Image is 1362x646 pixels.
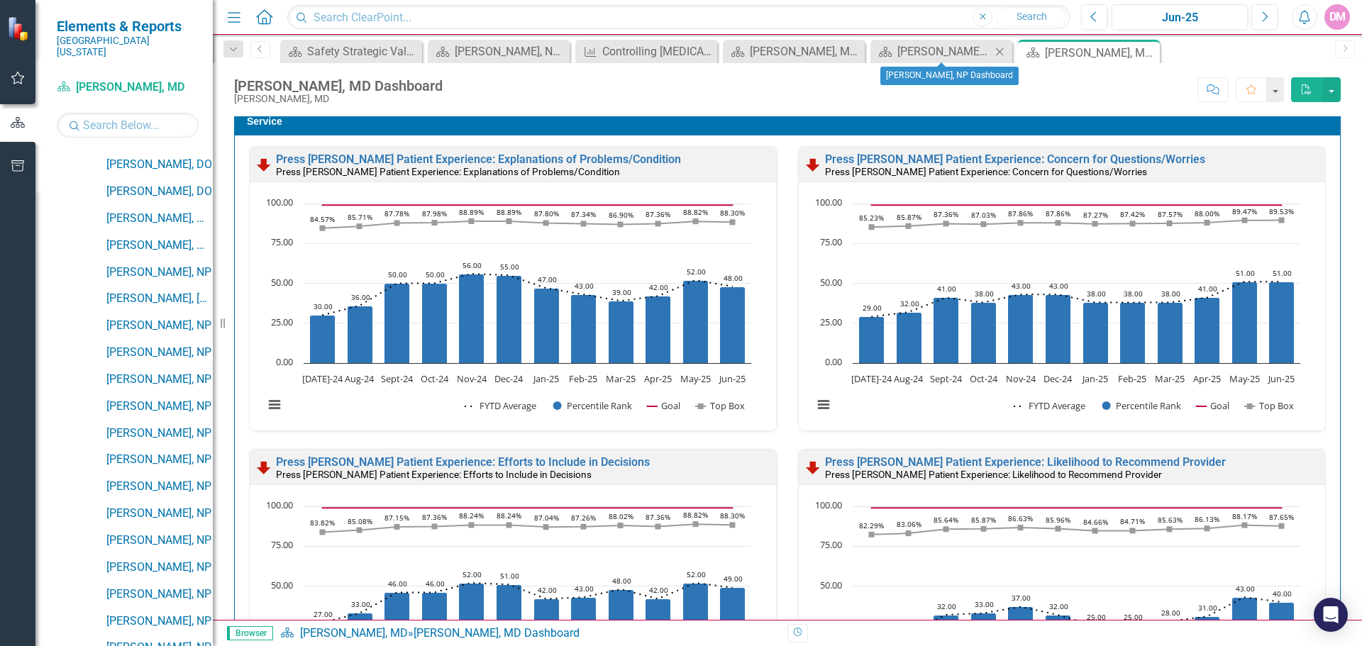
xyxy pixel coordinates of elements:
[106,211,213,227] a: [PERSON_NAME], MD
[432,220,438,225] path: Oct-24, 87.98. Top Box.
[106,613,213,630] a: [PERSON_NAME], NP
[106,425,213,442] a: [PERSON_NAME], NP
[1130,221,1136,226] path: Feb-25, 87.42. Top Box.
[345,372,375,385] text: Aug-24
[569,372,597,385] text: Feb-25
[1092,528,1098,533] path: Jan-25, 84.66. Top Box.
[575,281,594,291] text: 43.00
[459,207,484,217] text: 88.89%
[227,626,273,640] span: Browser
[730,219,736,225] path: Jun-25, 88.3. Top Box.
[1161,289,1180,299] text: 38.00
[459,511,484,520] text: 88.24%
[1232,511,1257,521] text: 88.17%
[1195,514,1219,524] text: 86.13%
[863,303,882,313] text: 29.00
[497,275,522,363] path: Dec-24, 55. Percentile Rank.
[724,273,743,283] text: 48.00
[106,184,213,200] a: [PERSON_NAME], DO
[1205,525,1210,531] path: Apr-25, 86.13. Top Box.
[1102,399,1182,412] button: Show Percentile Rank
[687,267,706,277] text: 52.00
[1120,302,1146,363] path: Feb-25, 38. Percentile Rank.
[869,505,1285,511] g: Goal, series 3 of 4. Line with 12 data points.
[1081,372,1108,385] text: Jan-25
[1087,612,1106,622] text: 25.00
[1324,4,1350,30] button: DM
[859,520,884,530] text: 82.29%
[1158,515,1183,525] text: 85.63%
[310,274,746,363] g: Percentile Rank, series 2 of 4. Bar series with 12 bars.
[720,511,745,520] text: 88.30%
[348,212,372,222] text: 85.71%
[581,221,587,226] path: Feb-25, 87.34. Top Box.
[276,355,293,368] text: 0.00
[310,518,335,528] text: 83.82%
[647,399,680,412] button: Show Goal
[1017,11,1047,22] span: Search
[1056,220,1061,225] path: Dec-24, 87.86. Top Box.
[106,506,213,522] a: [PERSON_NAME], NP
[234,78,443,94] div: [PERSON_NAME], MD Dashboard
[106,533,213,549] a: [PERSON_NAME], NP
[320,529,326,535] path: Jul-24, 83.82. Top Box.
[1314,598,1348,632] div: Open Intercom Messenger
[1008,208,1033,218] text: 87.86%
[1232,206,1257,216] text: 89.47%
[266,499,293,511] text: 100.00
[421,372,449,385] text: Oct-24
[971,302,997,363] path: Oct-24, 38. Percentile Rank.
[310,315,336,363] path: Jul-24, 30. Percentile Rank.
[975,289,994,299] text: 38.00
[649,282,668,292] text: 42.00
[320,505,736,511] g: Goal, series 3 of 4. Line with 12 data points.
[680,372,711,385] text: May-25
[106,586,213,603] a: [PERSON_NAME], NP
[859,316,885,363] path: Jul-24, 29. Percentile Rank.
[726,43,861,60] a: [PERSON_NAME], MD - Dashboard
[348,306,373,363] path: Aug-24, 36. Percentile Rank.
[655,221,661,226] path: Apr-25, 87.36. Top Box.
[880,67,1019,85] div: [PERSON_NAME], NP Dashboard
[1012,281,1031,291] text: 43.00
[271,316,293,328] text: 25.00
[384,283,410,363] path: Sept-24, 50. Percentile Rank.
[1236,584,1255,594] text: 43.00
[693,218,699,224] path: May-25, 88.82. Top Box.
[730,522,736,528] path: Jun-25, 88.3. Top Box.
[497,511,521,520] text: 88.24%
[897,519,921,529] text: 83.06%
[106,559,213,576] a: [PERSON_NAME], NP
[897,212,921,222] text: 85.87%
[457,372,487,385] text: Nov-24
[497,207,521,217] text: 88.89%
[894,372,924,385] text: Aug-24
[683,510,708,520] text: 88.82%
[1155,372,1185,385] text: Mar-25
[1046,208,1070,218] text: 87.86%
[806,196,1318,427] div: Chart. Highcharts interactive chart.
[320,202,736,208] g: Goal, series 3 of 4. Line with 12 data points.
[1242,522,1248,528] path: May-25, 88.17. Top Box.
[7,16,32,41] img: ClearPoint Strategy
[1092,221,1098,227] path: Jan-25, 87.27. Top Box.
[571,513,596,523] text: 87.26%
[874,43,991,60] a: [PERSON_NAME], NP Dashboard
[534,513,559,523] text: 87.04%
[271,618,293,631] text: 25.00
[384,513,409,523] text: 87.15%
[384,208,409,218] text: 87.78%
[106,452,213,468] a: [PERSON_NAME], NP
[869,202,1285,208] g: Goal, series 3 of 4. Line with 12 data points.
[1130,528,1136,533] path: Feb-25, 84.71. Top Box.
[1046,515,1070,525] text: 85.96%
[606,372,636,385] text: Mar-25
[431,43,566,60] a: [PERSON_NAME], NP Dashboard
[1083,517,1108,527] text: 84.66%
[720,286,746,363] path: Jun-25, 48. Percentile Rank.
[602,43,714,60] div: Controlling [MEDICAL_DATA]: MIPS Measure
[538,274,557,284] text: 47.00
[1161,608,1180,618] text: 28.00
[57,35,199,58] small: [GEOGRAPHIC_DATA][US_STATE]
